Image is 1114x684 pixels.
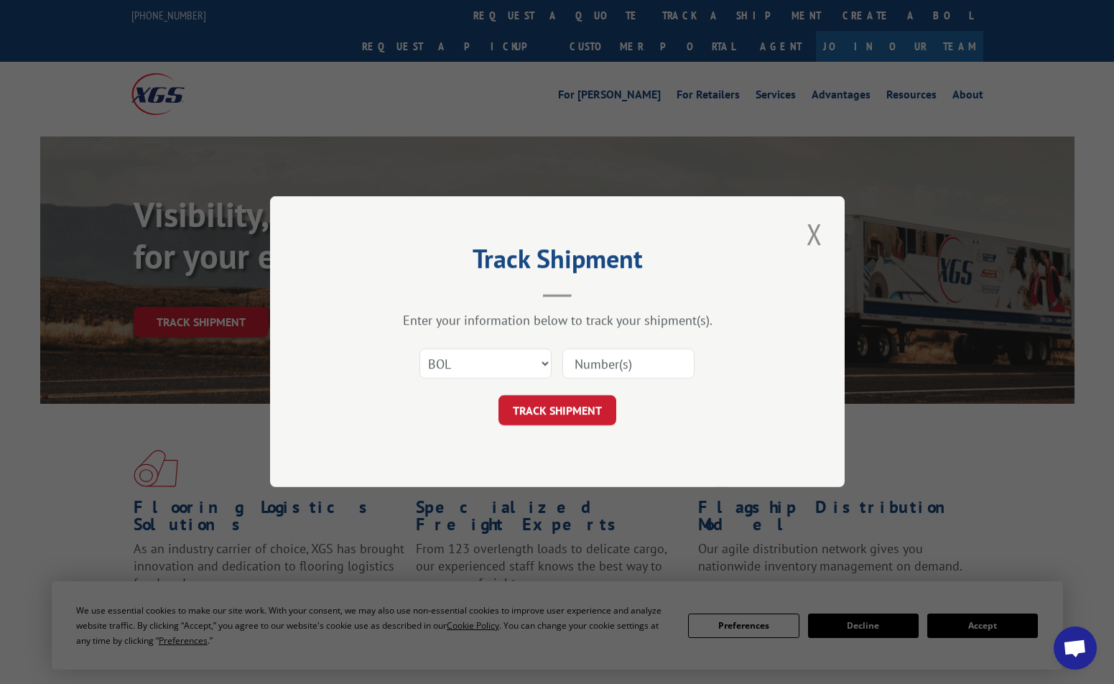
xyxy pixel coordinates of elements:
[1054,627,1097,670] a: Open chat
[342,313,773,329] div: Enter your information below to track your shipment(s).
[498,396,616,426] button: TRACK SHIPMENT
[802,214,827,254] button: Close modal
[342,249,773,276] h2: Track Shipment
[562,349,695,379] input: Number(s)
